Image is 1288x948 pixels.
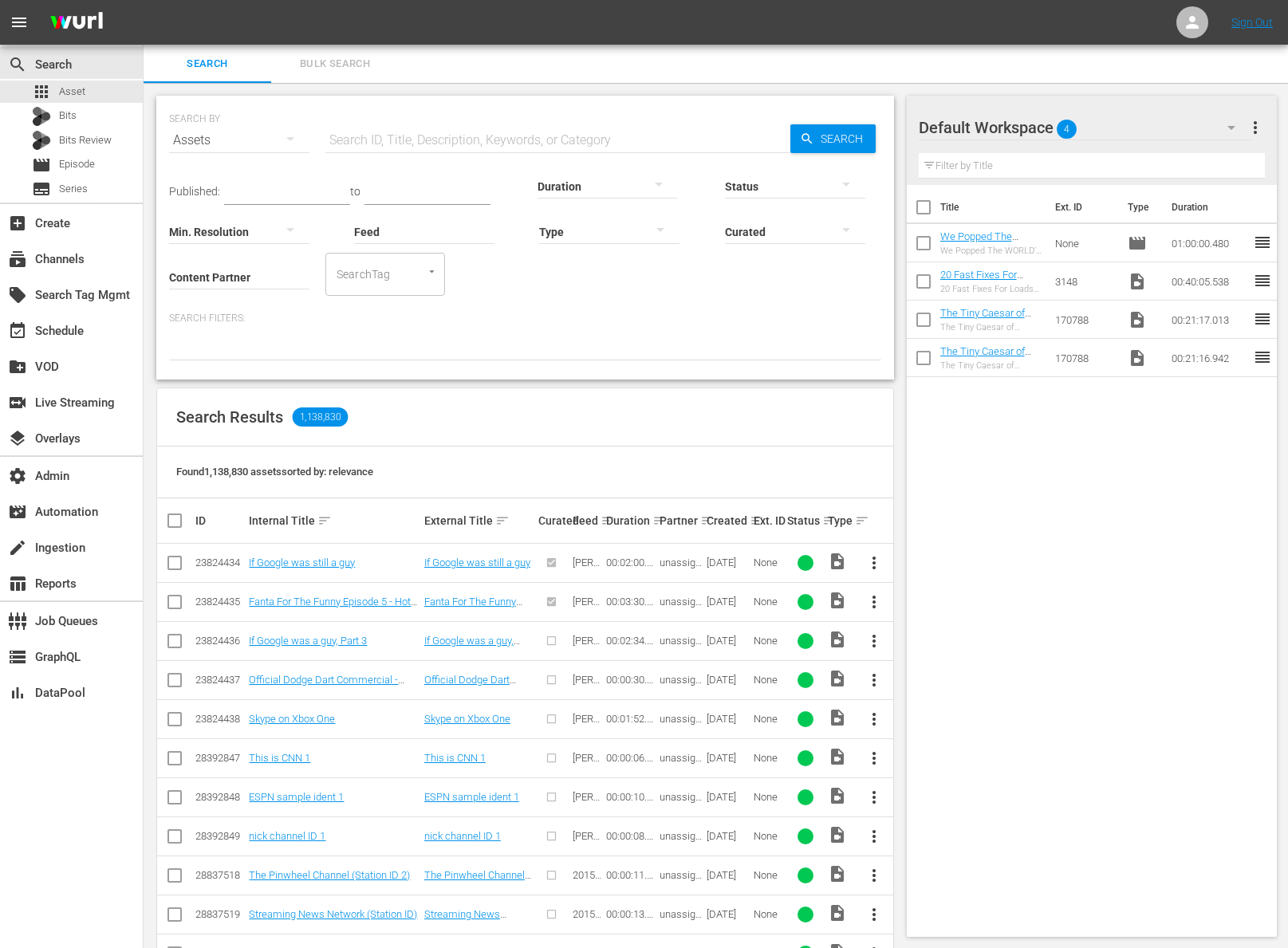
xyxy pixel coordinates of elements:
span: reorder [1253,348,1272,367]
button: more_vert [855,544,893,582]
span: Video [828,864,847,883]
div: [DATE] [707,674,749,686]
div: 23824436 [195,635,244,647]
span: Video [828,708,847,727]
a: ESPN sample ident 1 [249,791,344,803]
span: unassigned [660,596,702,620]
td: 00:21:16.942 [1165,339,1253,377]
p: Search Filters: [169,312,881,325]
button: more_vert [855,817,893,856]
a: Official Dodge Dart Commercial - Don't Touch My Dart [424,674,516,710]
a: nick channel ID 1 [249,830,325,842]
span: Admin [8,466,27,486]
div: [DATE] [707,635,749,647]
span: [PERSON_NAME] HLS Test [573,557,600,616]
div: 28392849 [195,830,244,842]
a: ESPN sample ident 1 [424,791,519,803]
span: unassigned [660,752,702,776]
span: menu [10,13,29,32]
span: [PERSON_NAME] HLS Test [573,674,600,734]
div: 23824434 [195,557,244,568]
a: The Tiny Caesar of [GEOGRAPHIC_DATA] [940,345,1037,369]
span: 1,138,830 [293,407,349,427]
div: [DATE] [707,869,749,881]
a: If Google was still a guy [249,557,355,568]
span: Schedule [8,321,27,340]
div: External Title [424,511,534,530]
img: ans4CAIJ8jUAAAAAAAAAAAAAAAAAAAAAAAAgQb4GAAAAAAAAAAAAAAAAAAAAAAAAJMjXAAAAAAAAAAAAAAAAAAAAAAAAgAT5G... [38,4,115,41]
div: [DATE] [707,752,749,764]
span: [PERSON_NAME] HLS Test [573,596,600,655]
span: more_vert [1246,118,1265,137]
a: Fanta For The Funny Episode 5 - Hot Dog Microphone [249,596,417,620]
a: Skype on Xbox One [249,713,335,725]
td: 3148 [1049,262,1122,301]
div: None [754,674,782,686]
a: This is CNN 1 [424,752,486,764]
div: The Tiny Caesar of [GEOGRAPHIC_DATA] [940,360,1042,371]
a: We Popped The WORLD’S LARGEST BALLOON! (40ft+) (Eps. 1-3) [940,230,1030,278]
th: Ext. ID [1046,185,1119,230]
span: more_vert [865,788,884,807]
span: add_box [8,214,27,233]
div: Bits [32,107,51,126]
div: 00:00:08.360 [606,830,655,842]
span: Video [1128,310,1147,329]
span: Bits [59,108,77,124]
span: [PERSON_NAME] HLS Test [573,635,600,694]
td: None [1049,224,1122,262]
span: more_vert [865,631,884,651]
td: 00:21:17.013 [1165,301,1253,339]
span: Episode [1128,234,1147,253]
span: Asset [59,84,85,100]
div: None [754,713,782,725]
a: The Pinwheel Channel (Station ID 2) [249,869,410,881]
span: Bulk Search [281,55,389,73]
span: unassigned [660,635,702,659]
span: Video [828,903,847,922]
a: Streaming News Network (Station ID) [424,908,514,932]
span: Video [828,552,847,571]
span: unassigned [660,713,702,737]
span: Search [8,55,27,74]
div: [DATE] [707,908,749,920]
span: sort [822,513,837,528]
span: Video [828,786,847,805]
span: Search Tag Mgmt [8,285,27,305]
div: 28392848 [195,791,244,803]
span: 4 [1057,112,1077,146]
span: Published: [169,185,220,198]
span: Automation [8,502,27,521]
div: 23824438 [195,713,244,725]
div: [DATE] [707,557,749,568]
span: reorder [1253,271,1272,290]
span: sort [652,513,667,528]
span: more_vert [865,827,884,846]
span: unassigned [660,869,702,893]
span: unassigned [660,791,702,815]
div: None [754,869,782,881]
span: [PERSON_NAME] Channel IDs [573,830,601,890]
span: more_vert [865,671,884,690]
a: 20 Fast Fixes For Dozens Of Problems [940,269,1034,293]
span: unassigned [660,674,702,698]
div: 23824437 [195,674,244,686]
span: Video [1128,272,1147,291]
span: VOD [8,357,27,376]
span: reorder [1253,309,1272,328]
a: If Google was a guy, Part 3 [249,635,367,647]
div: Internal Title [249,511,419,530]
a: Official Dodge Dart Commercial - Don't Touch My Dart [249,674,404,698]
div: Partner [660,511,702,530]
button: more_vert [855,895,893,934]
span: [PERSON_NAME] Channel IDs [573,752,601,812]
span: 2015N Sation IDs [573,869,601,917]
span: Overlays [8,429,27,448]
span: Episode [59,156,95,172]
span: Video [828,669,847,688]
span: Live Streaming [8,393,27,412]
span: sort [317,513,332,528]
th: Duration [1162,185,1258,230]
div: Type [828,511,850,530]
button: more_vert [855,661,893,699]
